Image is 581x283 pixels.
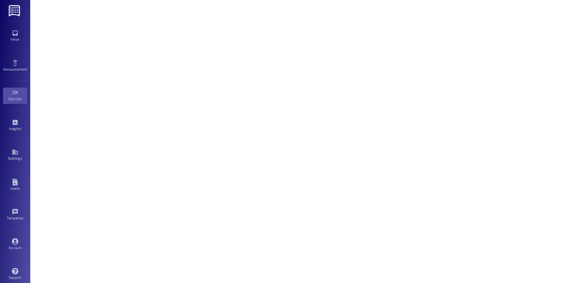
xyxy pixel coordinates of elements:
a: Account [3,236,27,253]
span: • [27,66,28,71]
a: Templates • [3,207,27,223]
a: Site Visit • [3,88,27,104]
a: Support [3,266,27,282]
span: • [21,126,22,130]
a: Leads [3,177,27,193]
a: Buildings [3,147,27,163]
img: ResiDesk Logo [9,5,21,16]
span: • [23,215,24,219]
a: Inbox [3,28,27,44]
span: • [22,96,23,100]
a: Insights • [3,117,27,134]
